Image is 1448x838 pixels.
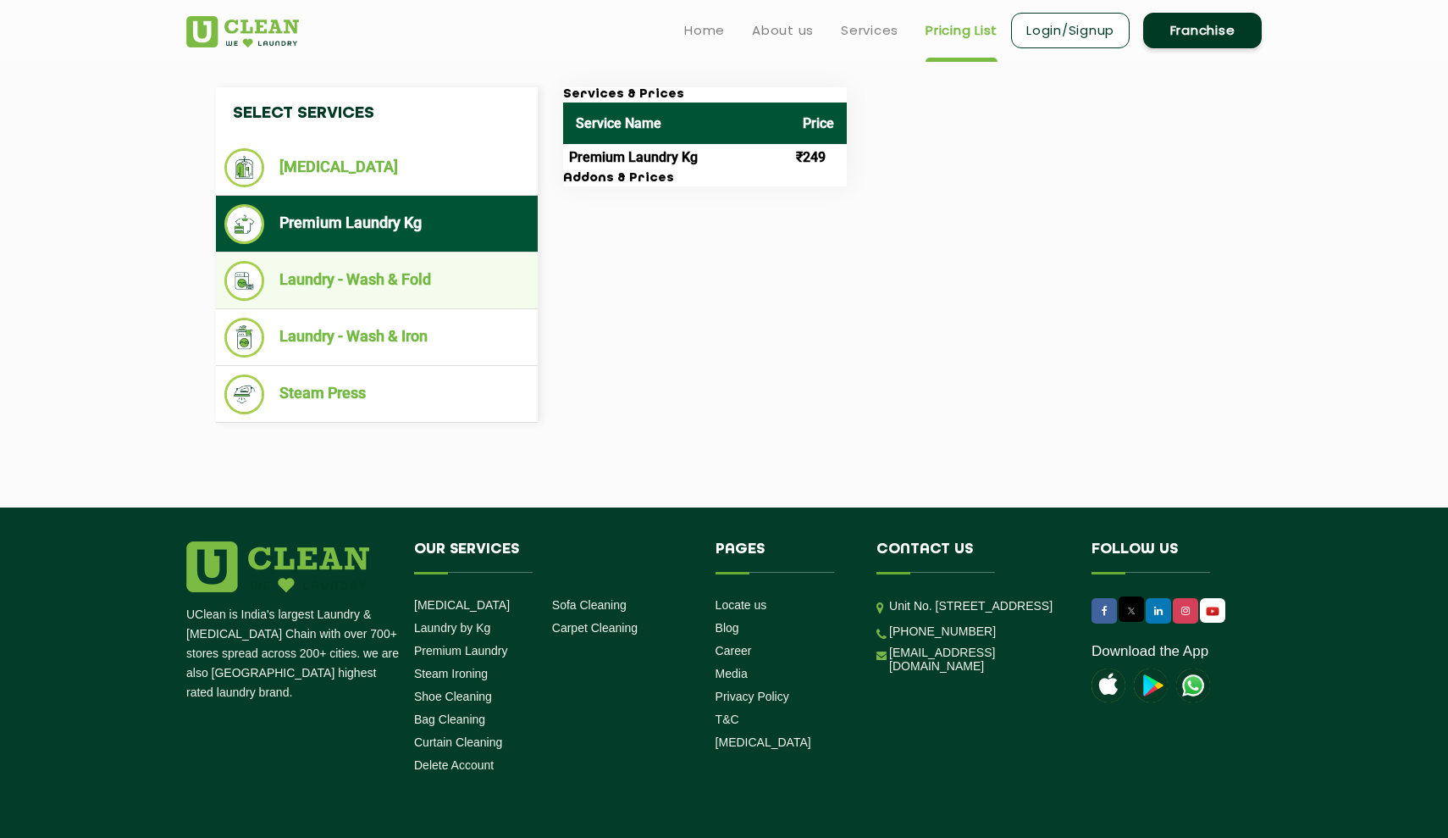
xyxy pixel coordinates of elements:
[186,541,369,592] img: logo.png
[414,690,492,703] a: Shoe Cleaning
[224,148,529,187] li: [MEDICAL_DATA]
[716,690,789,703] a: Privacy Policy
[224,318,529,358] li: Laundry - Wash & Iron
[224,148,264,187] img: Dry Cleaning
[790,144,847,171] td: ₹249
[1134,669,1168,702] img: playstoreicon.png
[224,204,264,244] img: Premium Laundry Kg
[790,103,847,144] th: Price
[414,644,508,658] a: Premium Laundry
[1176,669,1210,702] img: UClean Laundry and Dry Cleaning
[1092,541,1241,574] h4: Follow us
[552,621,638,635] a: Carpet Cleaning
[552,598,627,612] a: Sofa Cleaning
[414,667,488,680] a: Steam Ironing
[216,87,538,140] h4: Select Services
[224,204,529,244] li: Premium Laundry Kg
[224,375,529,414] li: Steam Press
[716,735,811,749] a: [MEDICAL_DATA]
[926,20,998,41] a: Pricing List
[224,318,264,358] img: Laundry - Wash & Iron
[889,646,1066,673] a: [EMAIL_ADDRESS][DOMAIN_NAME]
[716,598,767,612] a: Locate us
[414,598,510,612] a: [MEDICAL_DATA]
[1092,669,1125,702] img: apple-icon.png
[186,16,299,47] img: UClean Laundry and Dry Cleaning
[414,621,490,635] a: Laundry by Kg
[1143,13,1262,48] a: Franchise
[414,758,494,772] a: Delete Account
[716,644,752,658] a: Career
[563,87,847,103] h3: Services & Prices
[414,735,502,749] a: Curtain Cleaning
[563,144,790,171] td: Premium Laundry Kg
[716,667,748,680] a: Media
[1202,602,1224,620] img: UClean Laundry and Dry Cleaning
[414,713,485,726] a: Bag Cleaning
[716,541,852,574] h4: Pages
[224,261,264,301] img: Laundry - Wash & Fold
[563,103,790,144] th: Service Name
[716,621,739,635] a: Blog
[224,261,529,301] li: Laundry - Wash & Fold
[224,375,264,414] img: Steam Press
[716,713,739,726] a: T&C
[1011,13,1130,48] a: Login/Signup
[563,171,847,186] h3: Addons & Prices
[841,20,898,41] a: Services
[889,624,996,638] a: [PHONE_NUMBER]
[876,541,1066,574] h4: Contact us
[1092,643,1208,660] a: Download the App
[684,20,725,41] a: Home
[186,605,401,702] p: UClean is India's largest Laundry & [MEDICAL_DATA] Chain with over 700+ stores spread across 200+...
[752,20,814,41] a: About us
[889,597,1066,616] p: Unit No. [STREET_ADDRESS]
[414,541,690,574] h4: Our Services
